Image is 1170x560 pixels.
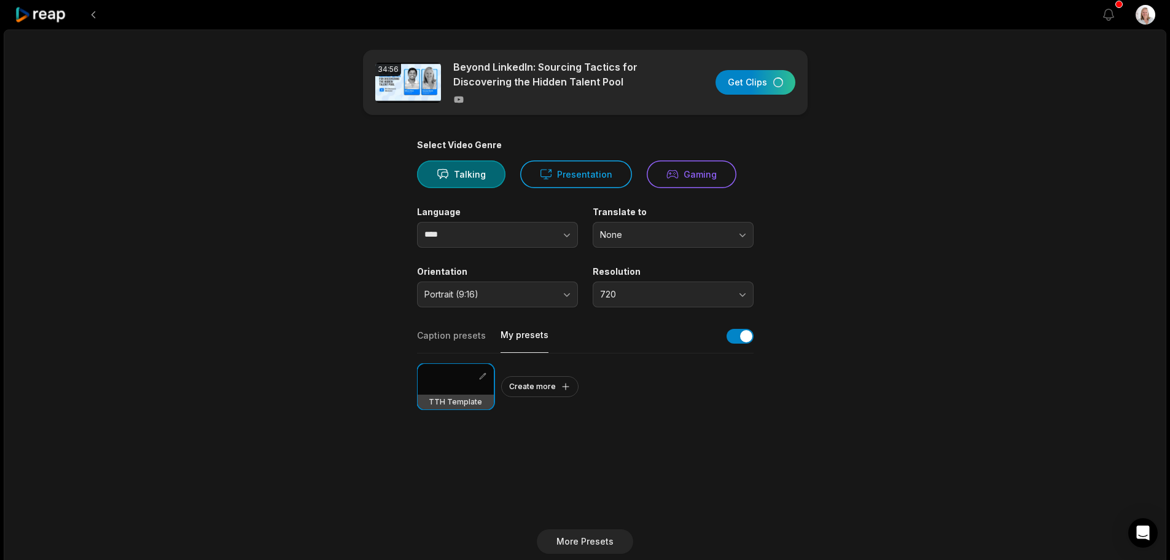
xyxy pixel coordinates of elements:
div: Select Video Genre [417,140,754,151]
div: 34:56 [375,63,401,76]
span: Portrait (9:16) [424,289,553,300]
button: Talking [417,160,505,188]
label: Translate to [593,207,754,218]
label: Language [417,207,578,218]
button: 720 [593,282,754,307]
button: Portrait (9:16) [417,282,578,307]
h3: TTH Template [429,397,482,407]
span: 720 [600,289,729,300]
button: Get Clips [716,70,795,95]
button: Presentation [520,160,632,188]
span: None [600,229,729,240]
div: Open Intercom Messenger [1128,518,1158,548]
p: Beyond LinkedIn: Sourcing Tactics for Discovering the Hidden Talent Pool [453,60,665,89]
button: None [593,222,754,248]
label: Resolution [593,266,754,277]
label: Orientation [417,266,578,277]
button: Create more [501,376,579,397]
button: More Presets [537,529,633,554]
button: My presets [501,329,548,353]
button: Gaming [647,160,736,188]
button: Caption presets [417,329,486,353]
